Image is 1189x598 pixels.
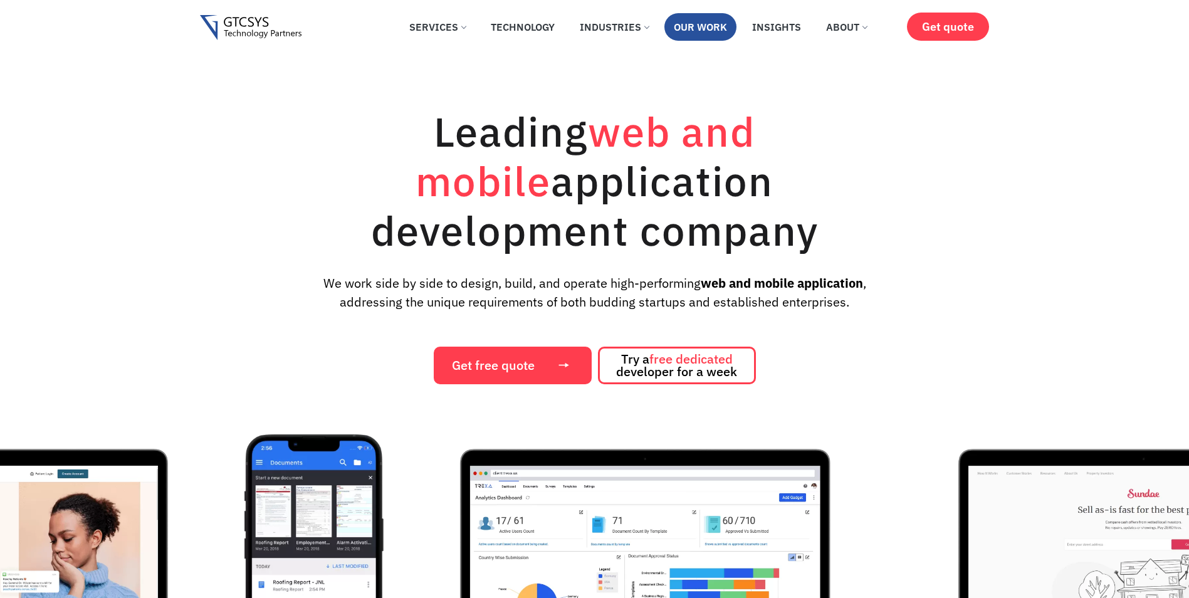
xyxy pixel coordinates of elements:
img: Gtcsys logo [200,15,302,41]
a: Industries [570,13,658,41]
a: About [817,13,876,41]
strong: web and mobile application [701,275,863,291]
a: Try afree dedicated developer for a week [598,347,756,384]
a: Get quote [907,13,989,41]
a: Our Work [664,13,736,41]
span: Get free quote [452,359,535,372]
h1: Leading application development company [313,107,877,255]
span: Get quote [922,20,974,33]
p: We work side by side to design, build, and operate high-performing , addressing the unique requir... [302,274,886,312]
span: web and mobile [416,105,755,207]
a: Services [400,13,475,41]
a: Insights [743,13,810,41]
span: free dedicated [649,350,733,367]
a: Technology [481,13,564,41]
a: Get free quote [434,347,592,384]
span: Try a developer for a week [616,353,737,378]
